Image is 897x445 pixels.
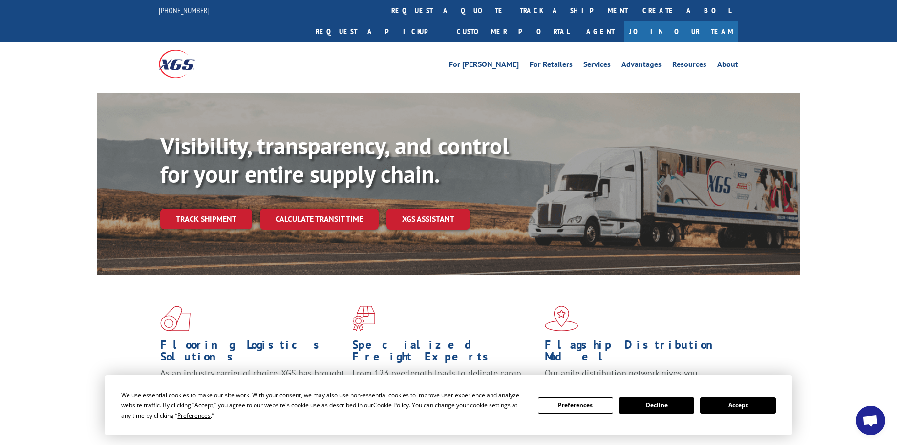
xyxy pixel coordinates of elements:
[619,397,694,414] button: Decline
[177,411,211,420] span: Preferences
[352,306,375,331] img: xgs-icon-focused-on-flooring-red
[624,21,738,42] a: Join Our Team
[352,339,537,367] h1: Specialized Freight Experts
[856,406,885,435] a: Open chat
[160,367,344,402] span: As an industry carrier of choice, XGS has brought innovation and dedication to flooring logistics...
[530,61,573,71] a: For Retailers
[121,390,526,421] div: We use essential cookies to make our site work. With your consent, we may also use non-essential ...
[538,397,613,414] button: Preferences
[373,401,409,409] span: Cookie Policy
[672,61,706,71] a: Resources
[352,367,537,411] p: From 123 overlength loads to delicate cargo, our experienced staff knows the best way to move you...
[449,21,577,42] a: Customer Portal
[260,209,379,230] a: Calculate transit time
[621,61,662,71] a: Advantages
[583,61,611,71] a: Services
[545,339,729,367] h1: Flagship Distribution Model
[105,375,792,435] div: Cookie Consent Prompt
[386,209,470,230] a: XGS ASSISTANT
[700,397,775,414] button: Accept
[577,21,624,42] a: Agent
[545,306,578,331] img: xgs-icon-flagship-distribution-model-red
[160,130,509,189] b: Visibility, transparency, and control for your entire supply chain.
[717,61,738,71] a: About
[160,339,345,367] h1: Flooring Logistics Solutions
[159,5,210,15] a: [PHONE_NUMBER]
[160,209,252,229] a: Track shipment
[160,306,191,331] img: xgs-icon-total-supply-chain-intelligence-red
[545,367,725,390] span: Our agile distribution network gives you nationwide inventory management on demand.
[308,21,449,42] a: Request a pickup
[449,61,519,71] a: For [PERSON_NAME]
